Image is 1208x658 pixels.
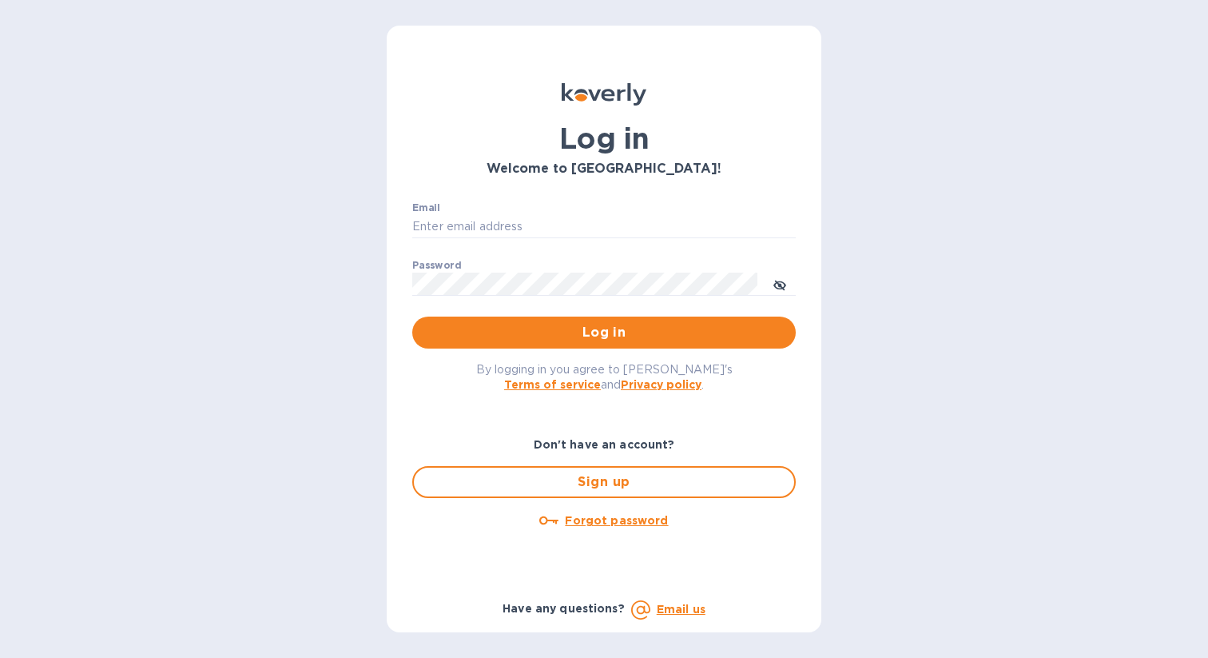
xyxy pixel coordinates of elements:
[534,438,675,451] b: Don't have an account?
[412,203,440,213] label: Email
[562,83,646,106] img: Koverly
[504,378,601,391] a: Terms of service
[425,323,783,342] span: Log in
[621,378,701,391] a: Privacy policy
[412,162,796,177] h3: Welcome to [GEOGRAPHIC_DATA]!
[427,473,781,492] span: Sign up
[657,603,705,616] a: Email us
[412,466,796,498] button: Sign up
[565,514,668,527] u: Forgot password
[412,317,796,349] button: Log in
[764,268,796,300] button: toggle password visibility
[503,602,625,615] b: Have any questions?
[412,122,796,155] h1: Log in
[412,215,796,239] input: Enter email address
[412,261,461,270] label: Password
[476,363,733,391] span: By logging in you agree to [PERSON_NAME]'s and .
